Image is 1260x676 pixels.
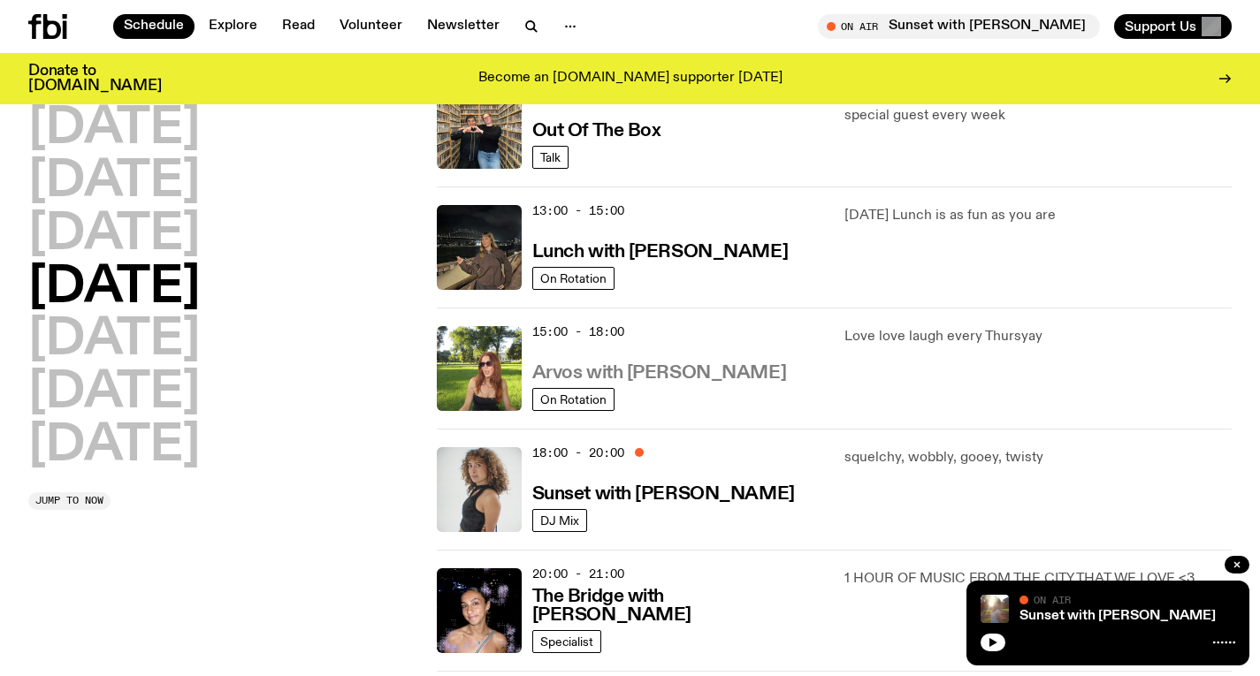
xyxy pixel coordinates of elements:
p: squelchy, wobbly, gooey, twisty [844,447,1232,468]
button: Support Us [1114,14,1232,39]
span: Jump to now [35,496,103,505]
span: 18:00 - 20:00 [532,444,624,461]
button: [DATE] [28,422,200,471]
img: Lizzie Bowles is sitting in a bright green field of grass, with dark sunglasses and a black top. ... [437,326,522,411]
p: Become an [DOMAIN_NAME] supporter [DATE] [478,71,783,87]
span: DJ Mix [540,513,579,527]
span: 15:00 - 18:00 [532,323,624,340]
a: Talk [532,146,569,169]
img: Matt and Kate stand in the music library and make a heart shape with one hand each. [437,84,522,169]
button: [DATE] [28,368,200,418]
p: 1 HOUR OF MUSIC FROM THE CITY THAT WE LOVE <3 [844,568,1232,589]
h3: Lunch with [PERSON_NAME] [532,243,788,262]
h3: Sunset with [PERSON_NAME] [532,485,795,504]
a: The Bridge with [PERSON_NAME] [532,584,824,625]
img: Izzy Page stands above looking down at Opera Bar. She poses in front of the Harbour Bridge in the... [437,205,522,290]
button: [DATE] [28,210,200,260]
a: Arvos with [PERSON_NAME] [532,361,786,383]
a: Out Of The Box [532,118,661,141]
span: 20:00 - 21:00 [532,566,624,582]
a: Newsletter [416,14,510,39]
button: Jump to now [28,492,111,510]
p: Dive into record collections and life recollections with a special guest every week [844,84,1232,126]
a: Lunch with [PERSON_NAME] [532,239,788,262]
a: On Rotation [532,388,615,411]
button: [DATE] [28,104,200,154]
a: Read [271,14,325,39]
a: On Rotation [532,267,615,290]
h3: The Bridge with [PERSON_NAME] [532,588,824,625]
a: Sunset with [PERSON_NAME] [532,482,795,504]
span: Talk [540,150,561,163]
span: Specialist [540,634,593,648]
button: On AirSunset with [PERSON_NAME] [818,14,1100,39]
a: DJ Mix [532,509,587,532]
span: On Air [1034,594,1071,605]
h3: Out Of The Box [532,122,661,141]
span: 13:00 - 15:00 [532,202,624,219]
p: [DATE] Lunch is as fun as you are [844,205,1232,226]
button: [DATE] [28,315,200,365]
span: On Rotation [540,392,607,406]
img: Tangela looks past her left shoulder into the camera with an inquisitive look. She is wearing a s... [437,447,522,532]
a: Schedule [113,14,195,39]
p: Love love laugh every Thursyay [844,326,1232,347]
a: Specialist [532,630,601,653]
h3: Arvos with [PERSON_NAME] [532,364,786,383]
span: Support Us [1125,19,1196,34]
span: On Rotation [540,271,607,285]
h3: Donate to [DOMAIN_NAME] [28,64,162,94]
a: Explore [198,14,268,39]
a: Sunset with [PERSON_NAME] [1019,609,1216,623]
button: [DATE] [28,263,200,313]
a: Volunteer [329,14,413,39]
button: [DATE] [28,157,200,207]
